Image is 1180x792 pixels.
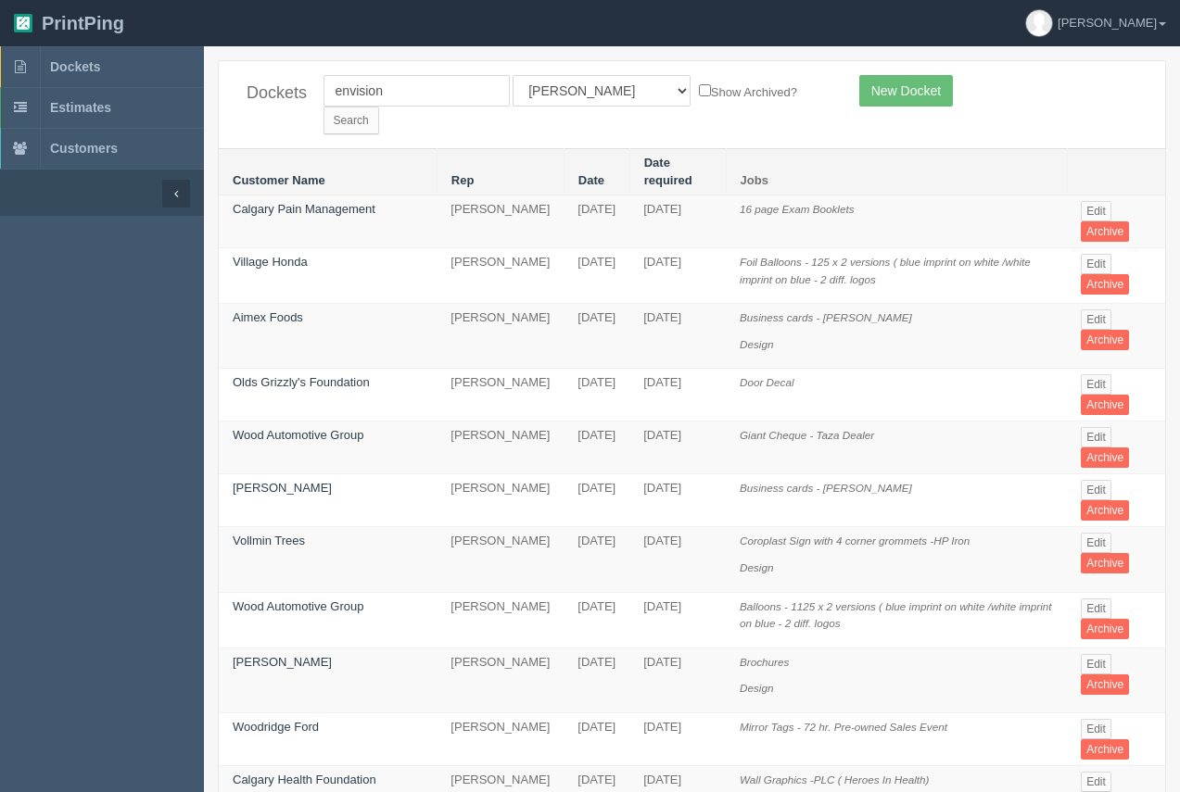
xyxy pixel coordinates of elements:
[1081,274,1129,295] a: Archive
[699,84,711,96] input: Show Archived?
[1081,533,1111,553] a: Edit
[564,527,629,592] td: [DATE]
[233,720,319,734] a: Woodridge Ford
[740,311,912,323] i: Business cards - [PERSON_NAME]
[629,421,726,474] td: [DATE]
[233,173,325,187] a: Customer Name
[1081,500,1129,521] a: Archive
[629,647,726,712] td: [DATE]
[1081,427,1111,447] a: Edit
[233,375,370,389] a: Olds Grizzly's Foundation
[564,421,629,474] td: [DATE]
[740,721,947,733] i: Mirror Tags - 72 hr. Pre-owned Sales Event
[629,592,726,647] td: [DATE]
[233,428,363,442] a: Wood Automotive Group
[1081,619,1129,639] a: Archive
[1081,395,1129,415] a: Archive
[233,655,332,669] a: [PERSON_NAME]
[437,369,564,421] td: [PERSON_NAME]
[564,592,629,647] td: [DATE]
[233,534,305,547] a: Vollmin Trees
[740,256,1031,285] i: Foil Balloons - 125 x 2 versions ( blue imprint on white /white imprint on blue - 2 diff. logos
[740,482,912,494] i: Business cards - [PERSON_NAME]
[740,338,773,350] i: Design
[740,534,970,547] i: Coroplast Sign with 4 corner grommets -HP Iron
[1081,330,1129,350] a: Archive
[437,592,564,647] td: [PERSON_NAME]
[50,59,100,74] span: Dockets
[629,369,726,421] td: [DATE]
[1081,674,1129,695] a: Archive
[564,474,629,527] td: [DATE]
[740,600,1052,630] i: Balloons - 1125 x 2 versions ( blue imprint on white /white imprint on blue - 2 diff. logos
[564,369,629,421] td: [DATE]
[564,248,629,304] td: [DATE]
[564,712,629,765] td: [DATE]
[629,304,726,369] td: [DATE]
[233,255,308,269] a: Village Honda
[740,773,929,786] i: Wall Graphics -PLC ( Heroes In Health)
[740,682,773,694] i: Design
[1081,719,1111,739] a: Edit
[1081,739,1129,760] a: Archive
[1081,447,1129,468] a: Archive
[1081,201,1111,221] a: Edit
[437,304,564,369] td: [PERSON_NAME]
[1081,254,1111,274] a: Edit
[1081,654,1111,674] a: Edit
[629,712,726,765] td: [DATE]
[437,712,564,765] td: [PERSON_NAME]
[629,527,726,592] td: [DATE]
[564,304,629,369] td: [DATE]
[740,429,874,441] i: Giant Cheque - Taza Dealer
[740,376,793,388] i: Door Decal
[1081,309,1111,330] a: Edit
[50,141,118,156] span: Customers
[1081,553,1129,573] a: Archive
[740,561,773,573] i: Design
[1081,374,1111,395] a: Edit
[564,195,629,248] td: [DATE]
[437,421,564,474] td: [PERSON_NAME]
[437,248,564,304] td: [PERSON_NAME]
[740,203,854,215] i: 16 page Exam Booklets
[564,647,629,712] td: [DATE]
[644,156,692,187] a: Date required
[1081,598,1111,619] a: Edit
[437,647,564,712] td: [PERSON_NAME]
[629,195,726,248] td: [DATE]
[437,527,564,592] td: [PERSON_NAME]
[629,248,726,304] td: [DATE]
[233,773,376,786] a: Calgary Health Foundation
[578,173,604,187] a: Date
[437,474,564,527] td: [PERSON_NAME]
[233,599,363,613] a: Wood Automotive Group
[1081,772,1111,792] a: Edit
[233,202,375,216] a: Calgary Pain Management
[726,149,1067,195] th: Jobs
[50,100,111,115] span: Estimates
[699,81,797,102] label: Show Archived?
[324,75,510,107] input: Customer Name
[740,656,789,668] i: Brochures
[1081,480,1111,500] a: Edit
[233,481,332,495] a: [PERSON_NAME]
[629,474,726,527] td: [DATE]
[324,107,379,134] input: Search
[14,14,32,32] img: logo-3e63b451c926e2ac314895c53de4908e5d424f24456219fb08d385ab2e579770.png
[437,195,564,248] td: [PERSON_NAME]
[1026,10,1052,36] img: avatar_default-7531ab5dedf162e01f1e0bb0964e6a185e93c5c22dfe317fb01d7f8cd2b1632c.jpg
[247,84,296,103] h4: Dockets
[859,75,953,107] a: New Docket
[1081,221,1129,242] a: Archive
[451,173,475,187] a: Rep
[233,310,303,324] a: Aimex Foods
